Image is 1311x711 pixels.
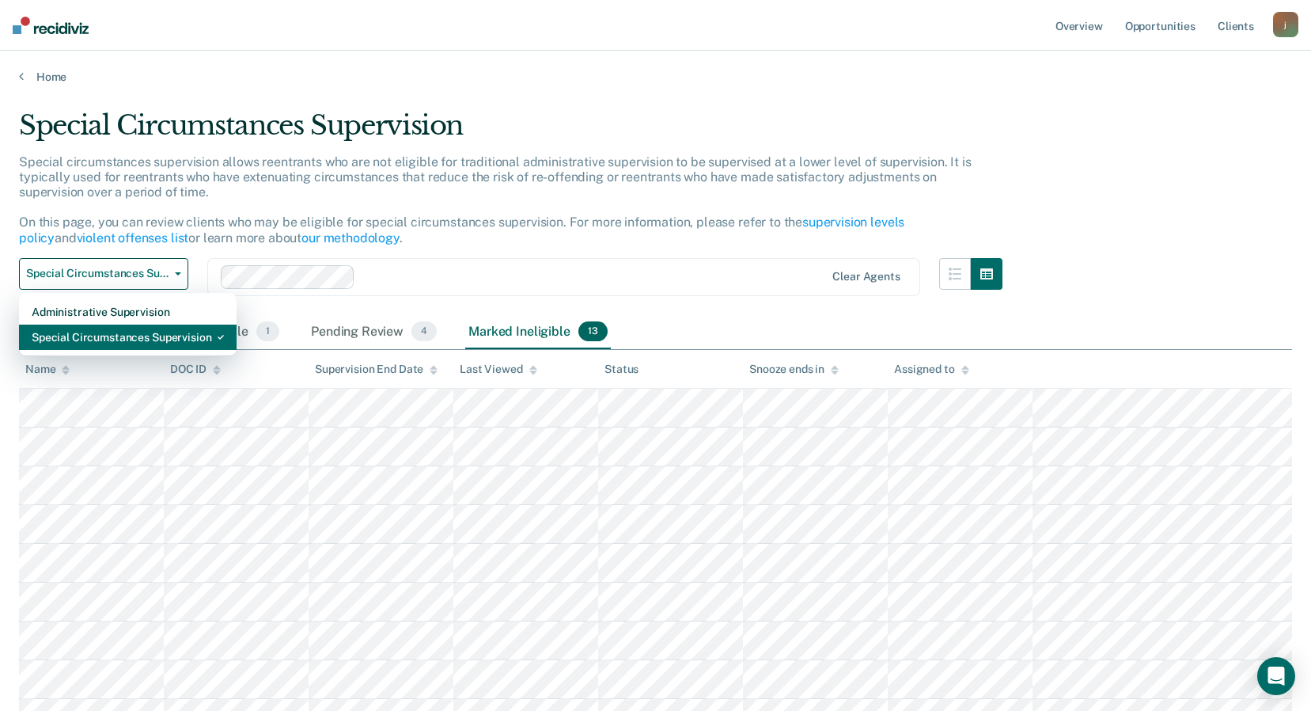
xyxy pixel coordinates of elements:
button: Special Circumstances Supervision [19,258,188,290]
p: Special circumstances supervision allows reentrants who are not eligible for traditional administ... [19,154,972,245]
span: 4 [411,321,437,342]
span: Special Circumstances Supervision [26,267,169,280]
div: Clear agents [832,270,900,283]
span: 1 [256,321,279,342]
div: Marked Ineligible13 [465,315,610,350]
div: Special Circumstances Supervision [19,109,1002,154]
div: Snooze ends in [749,363,839,376]
div: Assigned to [894,363,968,376]
img: Recidiviz [13,17,89,34]
div: Supervision End Date [315,363,438,376]
div: Status [604,363,638,376]
div: Pending Review4 [308,315,440,350]
div: Last Viewed [460,363,536,376]
div: Administrative Supervision [32,299,224,325]
a: Home [19,70,1292,84]
div: Open Intercom Messenger [1257,657,1295,695]
a: violent offenses list [77,230,189,245]
div: Special Circumstances Supervision [32,325,224,350]
div: DOC ID [170,363,221,376]
span: 13 [578,321,608,342]
a: our methodology [301,230,400,245]
div: Name [25,363,70,376]
a: supervision levels policy [19,215,904,245]
button: j [1273,12,1298,37]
